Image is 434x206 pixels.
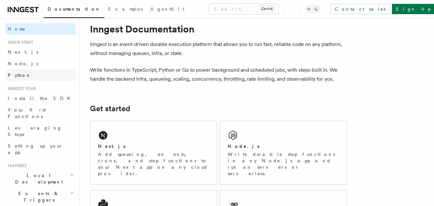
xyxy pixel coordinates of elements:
a: Contact sales [331,4,389,14]
h1: Inngest Documentation [90,23,347,35]
a: Node.js [5,58,75,69]
a: Home [5,23,75,35]
span: Quick start [5,40,33,45]
p: Add queueing, events, crons, and step functions to your Next app on any cloud provider. [98,151,209,177]
a: AgentKit [146,2,188,17]
a: Next.js [5,46,75,58]
span: Node.js [8,61,38,66]
span: Your first Functions [8,107,46,119]
span: Setting up your app [8,143,63,155]
span: Features [5,163,27,168]
a: Setting up your app [5,140,75,158]
a: Documentation [44,2,104,18]
button: Events & Triggers [5,188,75,206]
a: Next.jsAdd queueing, events, crons, and step functions to your Next app on any cloud provider. [90,121,217,185]
span: Documentation [48,6,101,12]
a: Python [5,69,75,81]
a: Install the SDK [5,93,75,104]
span: AgentKit [150,6,184,12]
span: Events & Triggers [5,190,70,203]
h2: Next.js [98,143,126,149]
p: Write functions in TypeScript, Python or Go to power background and scheduled jobs, with steps bu... [90,66,347,84]
span: Examples [108,6,143,12]
span: Inngest tour [5,86,36,91]
span: Install the SDK [8,96,74,101]
a: Node.jsWrite durable step functions in any Node.js app and run on servers or serverless. [220,121,347,185]
button: Local Development [5,170,75,188]
h2: Node.js [228,143,260,149]
a: Examples [104,2,146,17]
span: Local Development [5,172,70,185]
span: Next.js [8,49,38,55]
a: Leveraging Steps [5,122,75,140]
kbd: Ctrl+K [260,6,274,12]
button: Search...Ctrl+K [209,4,278,14]
p: Write durable step functions in any Node.js app and run on servers or serverless. [228,151,339,177]
a: Your first Functions [5,104,75,122]
button: Toggle dark mode [305,5,320,13]
span: Home [8,26,26,32]
a: Get started [90,104,130,113]
span: Python [8,73,31,78]
span: Leveraging Steps [8,125,62,137]
p: Inngest is an event-driven durable execution platform that allows you to run fast, reliable code ... [90,40,347,58]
